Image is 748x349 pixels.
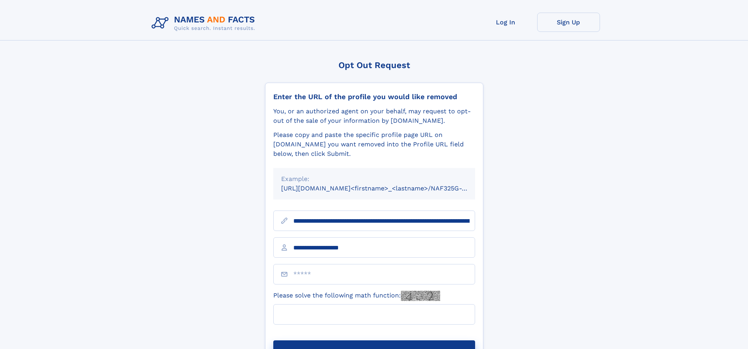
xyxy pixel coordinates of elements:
[273,92,475,101] div: Enter the URL of the profile you would like removed
[265,60,483,70] div: Opt Out Request
[281,185,490,192] small: [URL][DOMAIN_NAME]<firstname>_<lastname>/NAF325G-xxxxxxxx
[273,130,475,159] div: Please copy and paste the specific profile page URL on [DOMAIN_NAME] you want removed into the Pr...
[537,13,600,32] a: Sign Up
[281,174,467,184] div: Example:
[273,107,475,126] div: You, or an authorized agent on your behalf, may request to opt-out of the sale of your informatio...
[273,291,440,301] label: Please solve the following math function:
[474,13,537,32] a: Log In
[148,13,262,34] img: Logo Names and Facts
